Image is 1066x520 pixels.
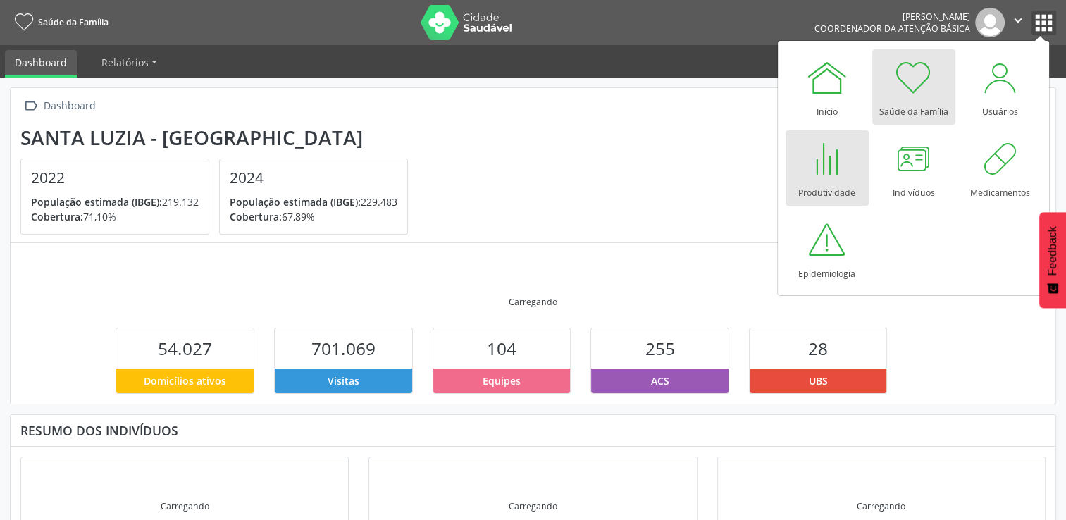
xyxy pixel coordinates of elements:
span: 28 [808,337,828,360]
a: Relatórios [92,50,167,75]
span: 255 [645,337,674,360]
span: 104 [487,337,516,360]
a: Produtividade [786,130,869,206]
div: Carregando [161,500,209,512]
a: Medicamentos [959,130,1042,206]
a: Indivíduos [872,130,955,206]
span: Cobertura: [230,210,282,223]
h4: 2022 [31,169,199,187]
a: Saúde da Família [10,11,109,34]
h4: 2024 [230,169,397,187]
span: UBS [809,373,828,388]
a: Dashboard [5,50,77,78]
span: População estimada (IBGE): [230,195,361,209]
span: Feedback [1046,226,1059,276]
div: Santa Luzia - [GEOGRAPHIC_DATA] [20,126,418,149]
a: Epidemiologia [786,211,869,287]
i:  [20,96,41,116]
button:  [1005,8,1031,37]
button: Feedback - Mostrar pesquisa [1039,212,1066,308]
div: Resumo dos indivíduos [20,423,1046,438]
div: Carregando [509,500,557,512]
span: População estimada (IBGE): [31,195,162,209]
div: Carregando [509,296,557,308]
div: Carregando [857,500,905,512]
span: 54.027 [158,337,212,360]
p: 219.132 [31,194,199,209]
button: apps [1031,11,1056,35]
span: ACS [650,373,669,388]
span: Cobertura: [31,210,83,223]
span: Saúde da Família [38,16,109,28]
i:  [1010,13,1026,28]
p: 71,10% [31,209,199,224]
a: Início [786,49,869,125]
div: Dashboard [41,96,98,116]
p: 67,89% [230,209,397,224]
p: 229.483 [230,194,397,209]
span: 701.069 [311,337,376,360]
a:  Dashboard [20,96,98,116]
div: [PERSON_NAME] [814,11,970,23]
span: Equipes [483,373,521,388]
span: Domicílios ativos [144,373,226,388]
span: Relatórios [101,56,149,69]
span: Coordenador da Atenção Básica [814,23,970,35]
a: Saúde da Família [872,49,955,125]
a: Usuários [959,49,1042,125]
img: img [975,8,1005,37]
span: Visitas [328,373,359,388]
